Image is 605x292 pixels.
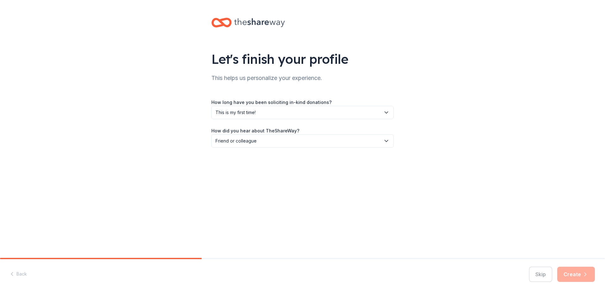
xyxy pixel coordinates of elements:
label: How did you hear about TheShareWay? [211,128,299,134]
span: This is my first time! [215,109,381,116]
button: This is my first time! [211,106,394,119]
span: Friend or colleague [215,137,381,145]
div: Let's finish your profile [211,50,394,68]
label: How long have you been soliciting in-kind donations? [211,99,332,106]
button: Friend or colleague [211,134,394,148]
div: This helps us personalize your experience. [211,73,394,83]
